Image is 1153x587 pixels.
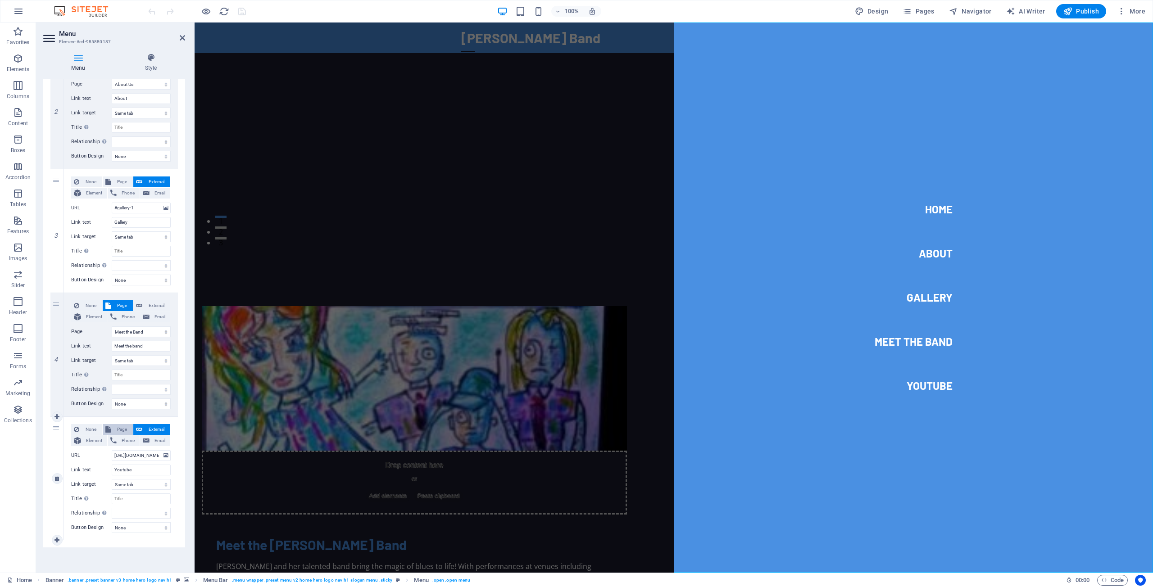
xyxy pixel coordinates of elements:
label: Relationship [71,260,112,271]
p: Columns [7,93,29,100]
h6: 100% [565,6,579,17]
button: Navigator [945,4,995,18]
input: Title [112,122,171,133]
label: Link text [71,93,112,104]
button: Element [71,312,107,322]
label: URL [71,450,112,461]
span: Element [84,312,104,322]
input: Link text... [112,465,171,475]
button: Email [140,312,170,322]
button: Pages [899,4,938,18]
button: 100% [551,6,583,17]
span: Add elements [171,467,216,480]
span: Publish [1063,7,1099,16]
p: Features [7,228,29,235]
span: None [82,300,100,311]
label: Title [71,246,112,257]
h3: Element #ed-985880187 [59,38,167,46]
label: Relationship [71,508,112,519]
span: Click to select. Double-click to edit [414,575,428,586]
span: None [82,424,100,435]
label: Button Design [71,522,112,533]
label: Link text [71,217,112,228]
input: URL... [112,450,171,461]
label: Page [71,326,112,337]
input: Title [112,493,171,504]
span: Paste clipboard [219,467,269,480]
div: Design (Ctrl+Alt+Y) [851,4,892,18]
label: Link text [71,341,112,352]
span: . banner .preset-banner-v3-home-hero-logo-nav-h1 [68,575,172,586]
p: Collections [4,417,32,424]
img: Editor Logo [52,6,119,17]
span: External [145,300,168,311]
button: Phone [108,435,140,446]
span: Element [84,188,104,199]
span: : [1082,577,1083,583]
input: Title [112,246,171,257]
div: Drop content here [7,428,432,492]
p: Footer [10,336,26,343]
h4: Style [117,53,185,72]
p: Boxes [11,147,26,154]
p: Content [8,120,28,127]
button: Design [851,4,892,18]
label: Link target [71,108,112,118]
label: Button Design [71,151,112,162]
button: Click here to leave preview mode and continue editing [200,6,211,17]
button: External [133,176,170,187]
button: Email [140,188,170,199]
button: None [71,424,102,435]
span: More [1117,7,1145,16]
i: This element is a customizable preset [176,578,180,582]
nav: breadcrumb [45,575,471,586]
span: None [82,176,100,187]
button: Page [103,300,133,311]
button: Email [140,435,170,446]
i: This element contains a background [184,578,189,582]
h4: Menu [43,53,117,72]
label: Button Design [71,275,112,285]
button: Phone [108,188,140,199]
button: 3 [21,215,32,217]
span: . open .open-menu [432,575,471,586]
button: External [133,424,170,435]
button: None [71,176,102,187]
label: Relationship [71,384,112,395]
span: Phone [119,312,137,322]
em: 2 [50,108,63,115]
span: Page [113,300,130,311]
span: Email [152,312,168,322]
p: Tables [10,201,26,208]
label: Link target [71,231,112,242]
span: Element [84,435,104,446]
h6: Session time [1066,575,1090,586]
p: Accordion [5,174,31,181]
span: External [145,176,168,187]
button: Publish [1056,4,1106,18]
p: Favorites [6,39,29,46]
button: None [71,300,102,311]
button: Page [103,176,133,187]
label: Title [71,493,112,504]
label: Button Design [71,398,112,409]
span: 00 00 [1076,575,1089,586]
button: Element [71,188,107,199]
h2: Menu [59,30,185,38]
label: Page [71,79,112,90]
p: Marketing [5,390,30,397]
span: Page [113,176,130,187]
button: External [133,300,170,311]
p: Images [9,255,27,262]
button: AI Writer [1003,4,1049,18]
span: Click to select. Double-click to edit [203,575,228,586]
p: Slider [11,282,25,289]
button: 2 [21,204,32,206]
label: Title [71,370,112,380]
button: Code [1097,575,1128,586]
input: Title [112,370,171,380]
input: URL... [112,203,171,213]
input: Link text... [112,217,171,228]
p: Elements [7,66,30,73]
p: Header [9,309,27,316]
